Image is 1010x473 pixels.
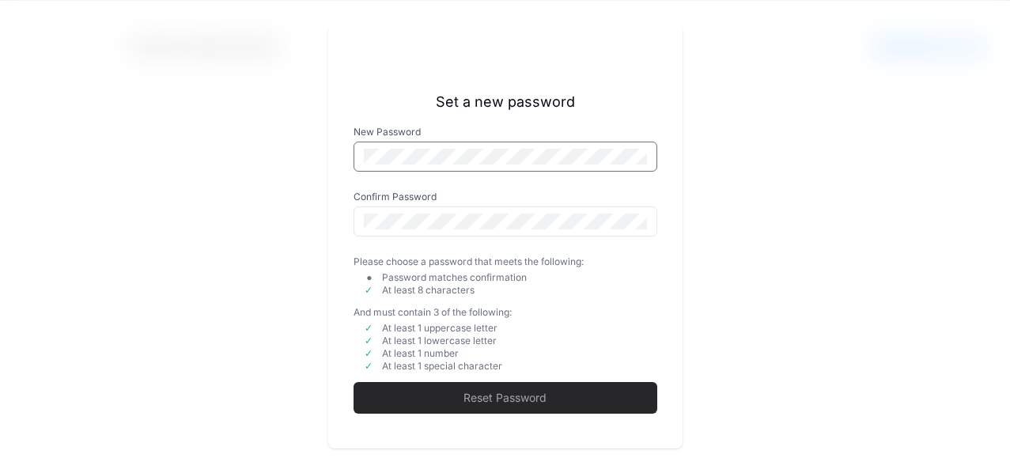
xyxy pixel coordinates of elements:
div: Please choose a password that meets the following: [354,255,657,268]
div: At least 1 uppercase letter [382,322,657,335]
div: Password matches confirmation [382,271,657,284]
p: Set a new password [354,91,657,113]
div: At least 1 lowercase letter [382,335,657,347]
span: Reset Password [354,390,657,406]
label: New Password [354,126,657,138]
div: At least 1 special character [382,360,657,373]
button: Reset Password [354,382,657,414]
div: And must contain 3 of the following: [354,306,657,319]
div: At least 8 characters [382,284,657,297]
label: Confirm Password [354,191,657,203]
div: At least 1 number [382,347,657,360]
